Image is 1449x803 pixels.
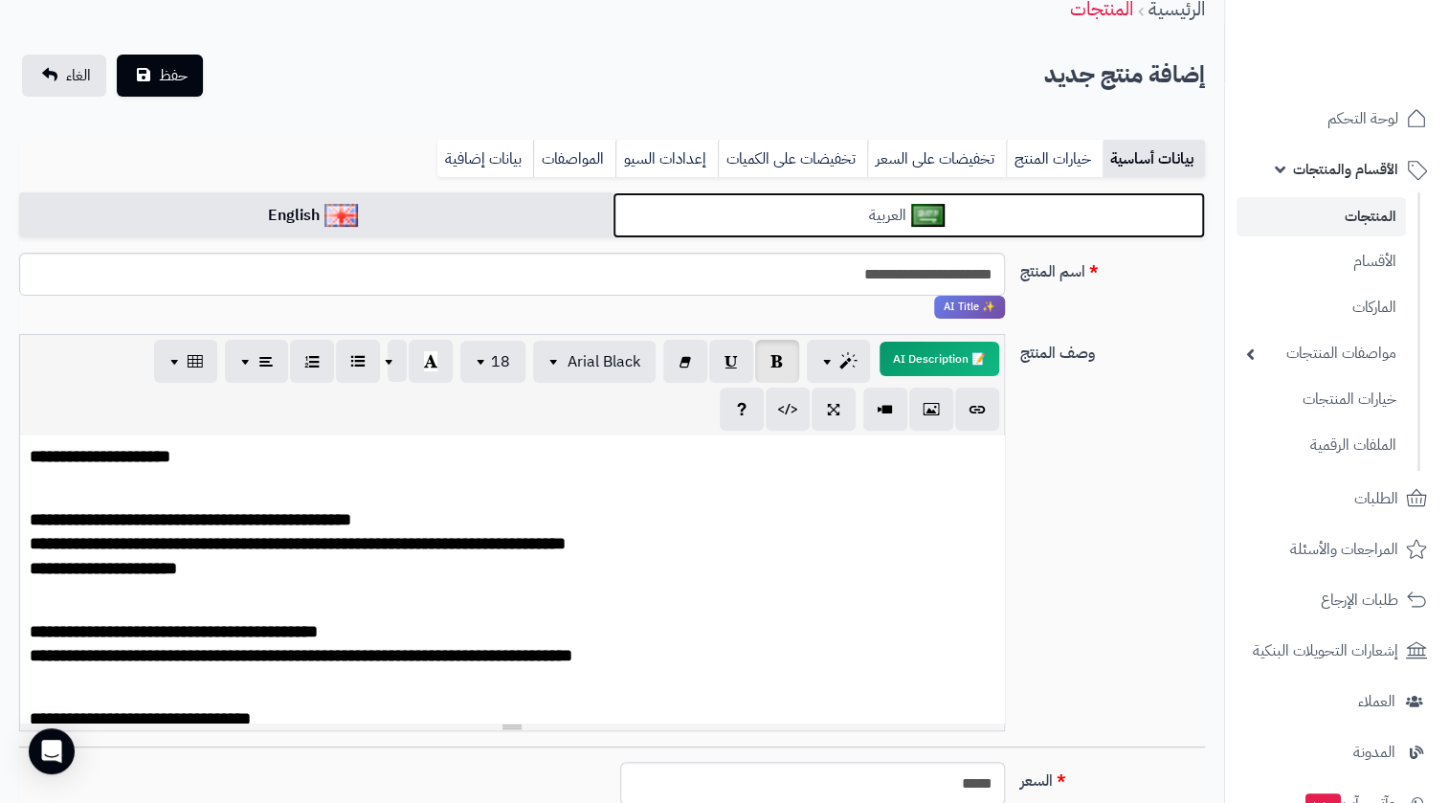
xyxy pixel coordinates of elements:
[533,140,615,178] a: المواصفات
[615,140,718,178] a: إعدادات السيو
[1237,241,1406,282] a: الأقسام
[1044,56,1205,95] h2: إضافة منتج جديد
[718,140,867,178] a: تخفيضات على الكميات
[19,192,613,239] a: English
[880,342,999,376] button: 📝 AI Description
[1237,425,1406,466] a: الملفات الرقمية
[1327,105,1398,132] span: لوحة التحكم
[1237,577,1438,623] a: طلبات الإرجاع
[460,341,525,383] button: 18
[1237,628,1438,674] a: إشعارات التحويلات البنكية
[1237,333,1406,374] a: مواصفات المنتجات
[1006,140,1103,178] a: خيارات المنتج
[1321,587,1398,613] span: طلبات الإرجاع
[159,64,188,87] span: حفظ
[491,350,510,373] span: 18
[437,140,533,178] a: بيانات إضافية
[1013,334,1213,365] label: وصف المنتج
[934,296,1005,319] span: انقر لاستخدام رفيقك الذكي
[613,192,1206,239] a: العربية
[1103,140,1205,178] a: بيانات أساسية
[867,140,1006,178] a: تخفيضات على السعر
[533,341,656,383] button: Arial Black
[1237,679,1438,725] a: العملاء
[1237,197,1406,236] a: المنتجات
[1237,526,1438,572] a: المراجعات والأسئلة
[1290,536,1398,563] span: المراجعات والأسئلة
[1013,762,1213,792] label: السعر
[324,204,358,227] img: English
[1354,485,1398,512] span: الطلبات
[1358,688,1395,715] span: العملاء
[1013,253,1213,283] label: اسم المنتج
[1293,156,1398,183] span: الأقسام والمنتجات
[568,350,640,373] span: Arial Black
[1237,96,1438,142] a: لوحة التحكم
[1237,379,1406,420] a: خيارات المنتجات
[1237,287,1406,328] a: الماركات
[1353,739,1395,766] span: المدونة
[911,204,945,227] img: العربية
[29,728,75,774] div: Open Intercom Messenger
[66,64,91,87] span: الغاء
[117,55,203,97] button: حفظ
[1237,476,1438,522] a: الطلبات
[1319,48,1431,88] img: logo-2.png
[1237,729,1438,775] a: المدونة
[22,55,106,97] a: الغاء
[1253,637,1398,664] span: إشعارات التحويلات البنكية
